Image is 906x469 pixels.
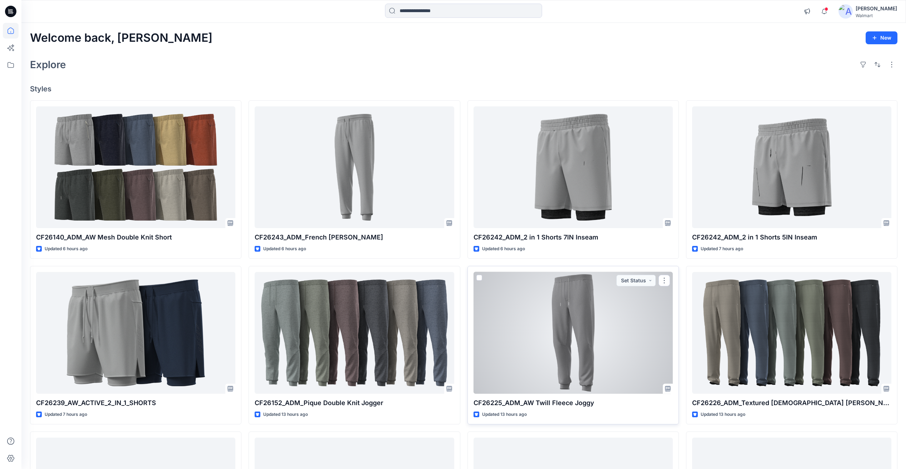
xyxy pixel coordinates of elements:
div: Walmart [856,13,897,18]
div: [PERSON_NAME] [856,4,897,13]
p: CF26243_ADM_French [PERSON_NAME] [255,232,454,242]
a: CF26242_ADM_2 in 1 Shorts 7IN Inseam [474,106,673,228]
a: CF26226_ADM_Textured French Terry Jogger [692,272,891,394]
h2: Explore [30,59,66,70]
p: CF26242_ADM_2 in 1 Shorts 7IN Inseam [474,232,673,242]
p: Updated 13 hours ago [482,411,527,418]
img: avatar [839,4,853,19]
a: CF26140_ADM_AW Mesh Double Knit Short [36,106,235,228]
p: Updated 13 hours ago [263,411,308,418]
p: Updated 7 hours ago [45,411,87,418]
p: CF26152_ADM_Pique Double Knit Jogger [255,398,454,408]
p: Updated 6 hours ago [45,245,87,253]
h4: Styles [30,85,897,93]
p: Updated 6 hours ago [263,245,306,253]
h2: Welcome back, [PERSON_NAME] [30,31,212,45]
p: Updated 13 hours ago [701,411,745,418]
a: CF26242_ADM_2 in 1 Shorts 5IN Inseam [692,106,891,228]
a: CF26225_ADM_AW Twill Fleece Joggy [474,272,673,394]
a: CF26243_ADM_French Terry Jogger [255,106,454,228]
p: Updated 6 hours ago [482,245,525,253]
p: CF26239_AW_ACTIVE_2_IN_1_SHORTS [36,398,235,408]
button: New [866,31,897,44]
a: CF26239_AW_ACTIVE_2_IN_1_SHORTS [36,272,235,394]
p: CF26242_ADM_2 in 1 Shorts 5IN Inseam [692,232,891,242]
p: CF26140_ADM_AW Mesh Double Knit Short [36,232,235,242]
a: CF26152_ADM_Pique Double Knit Jogger [255,272,454,394]
p: CF26225_ADM_AW Twill Fleece Joggy [474,398,673,408]
p: CF26226_ADM_Textured [DEMOGRAPHIC_DATA] [PERSON_NAME] [692,398,891,408]
p: Updated 7 hours ago [701,245,743,253]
